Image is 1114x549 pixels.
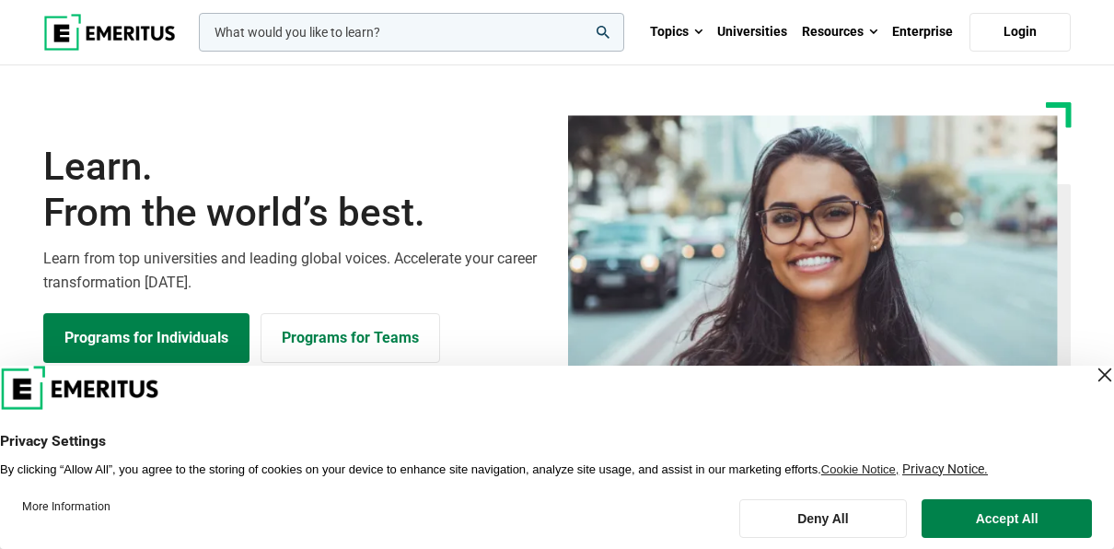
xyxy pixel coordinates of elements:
a: Explore for Business [261,313,440,363]
img: Learn from the world's best [568,115,1058,404]
input: woocommerce-product-search-field-0 [199,13,624,52]
p: Learn from top universities and leading global voices. Accelerate your career transformation [DATE]. [43,247,546,294]
span: From the world’s best. [43,190,546,236]
a: Login [969,13,1071,52]
h1: Learn. [43,144,546,237]
a: Explore Programs [43,313,249,363]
